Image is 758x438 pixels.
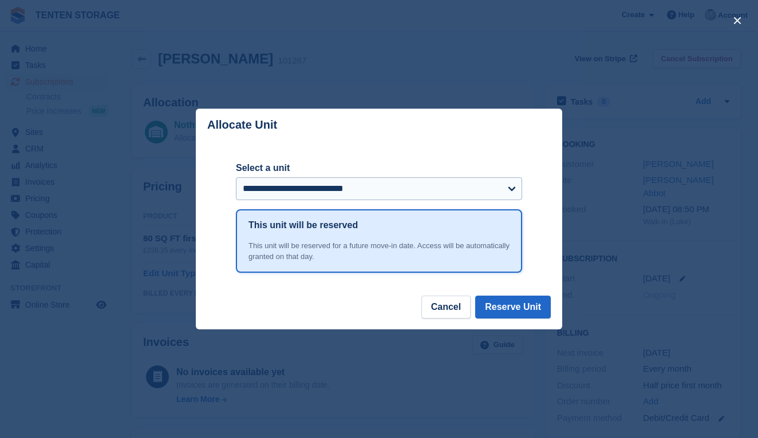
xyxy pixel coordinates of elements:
button: close [728,11,747,30]
button: Reserve Unit [475,296,551,318]
button: Cancel [421,296,471,318]
div: This unit will be reserved for a future move-in date. Access will be automatically granted on tha... [248,240,510,262]
p: Allocate Unit [207,118,277,132]
label: Select a unit [236,161,522,175]
h1: This unit will be reserved [248,218,358,232]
